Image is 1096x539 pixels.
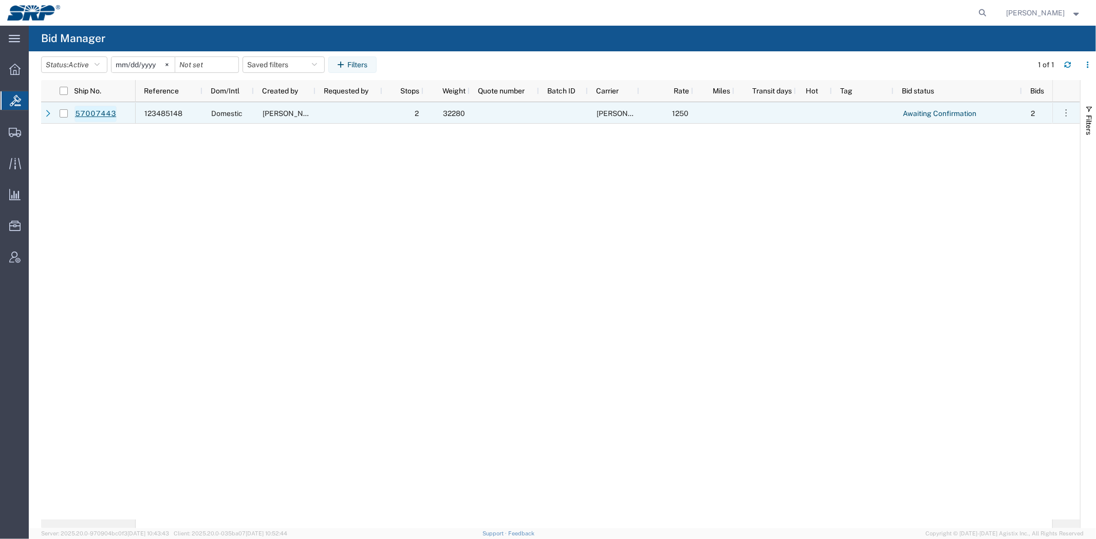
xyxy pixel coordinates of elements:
[41,530,169,536] span: Server: 2025.20.0-970904bc0f3
[482,530,508,536] a: Support
[1031,109,1035,118] span: 2
[597,109,689,118] span: Roehl Transport
[263,109,321,118] span: Marissa Camacho
[1085,115,1093,135] span: Filters
[174,530,287,536] span: Client: 2025.20.0-035ba07
[75,106,117,122] a: 57007443
[324,87,368,95] span: Requested by
[701,87,730,95] span: Miles
[415,109,419,118] span: 2
[144,87,179,95] span: Reference
[68,61,89,69] span: Active
[262,87,298,95] span: Created by
[596,87,619,95] span: Carrier
[41,26,105,51] h4: Bid Manager
[175,57,238,72] input: Not set
[7,5,60,21] img: logo
[432,87,466,95] span: Weight
[647,87,689,95] span: Rate
[443,109,465,118] span: 32280
[211,109,243,118] span: Domestic
[840,87,852,95] span: Tag
[547,87,575,95] span: Batch ID
[806,87,818,95] span: Hot
[246,530,287,536] span: [DATE] 10:52:44
[328,56,377,73] button: Filters
[127,530,169,536] span: [DATE] 10:43:43
[672,109,689,118] span: 1250
[243,56,325,73] button: Saved filters
[1007,7,1065,18] span: Marissa Camacho
[742,87,792,95] span: Transit days
[925,529,1084,538] span: Copyright © [DATE]-[DATE] Agistix Inc., All Rights Reserved
[1030,87,1044,95] span: Bids
[144,109,182,118] span: 123485148
[902,106,977,122] a: Awaiting Confirmation
[74,87,101,95] span: Ship No.
[508,530,534,536] a: Feedback
[1038,60,1056,70] div: 1 of 1
[1006,7,1082,19] button: [PERSON_NAME]
[391,87,419,95] span: Stops
[211,87,239,95] span: Dom/Intl
[478,87,525,95] span: Quote number
[902,87,934,95] span: Bid status
[41,56,107,73] button: Status:Active
[112,57,175,72] input: Not set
